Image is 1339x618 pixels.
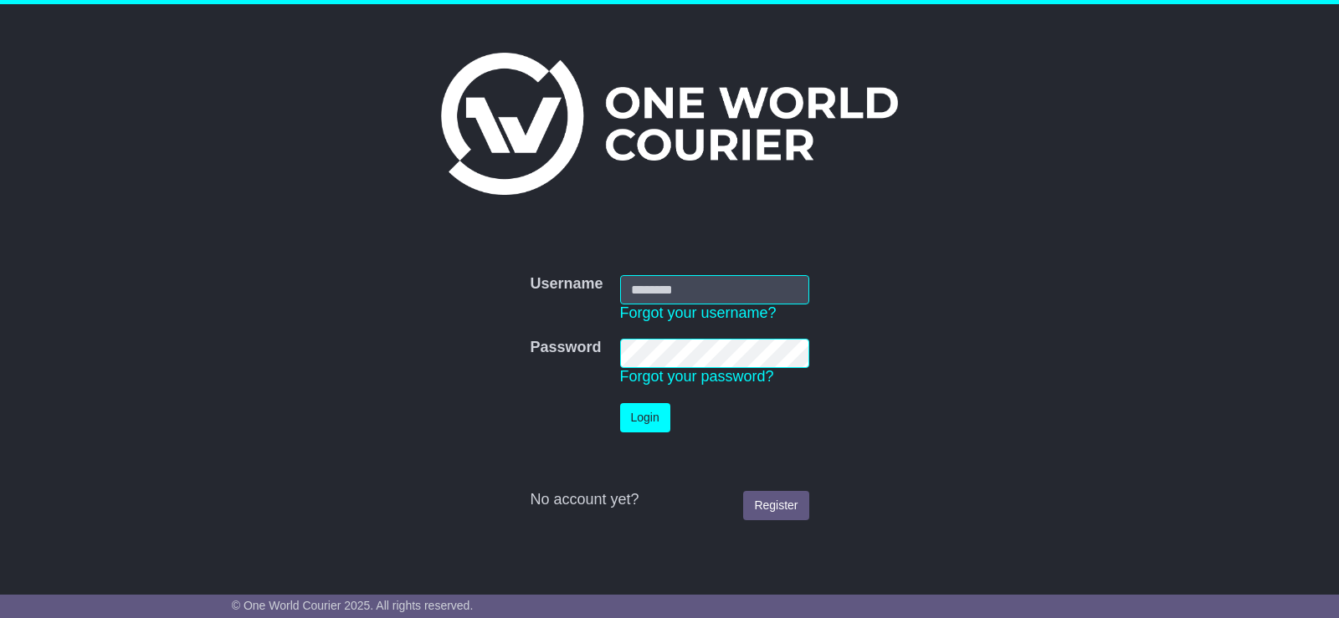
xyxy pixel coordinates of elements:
[530,491,808,509] div: No account yet?
[743,491,808,520] a: Register
[620,368,774,385] a: Forgot your password?
[232,599,474,612] span: © One World Courier 2025. All rights reserved.
[441,53,898,195] img: One World
[620,304,777,321] a: Forgot your username?
[530,339,601,357] label: Password
[620,403,670,432] button: Login
[530,275,603,294] label: Username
